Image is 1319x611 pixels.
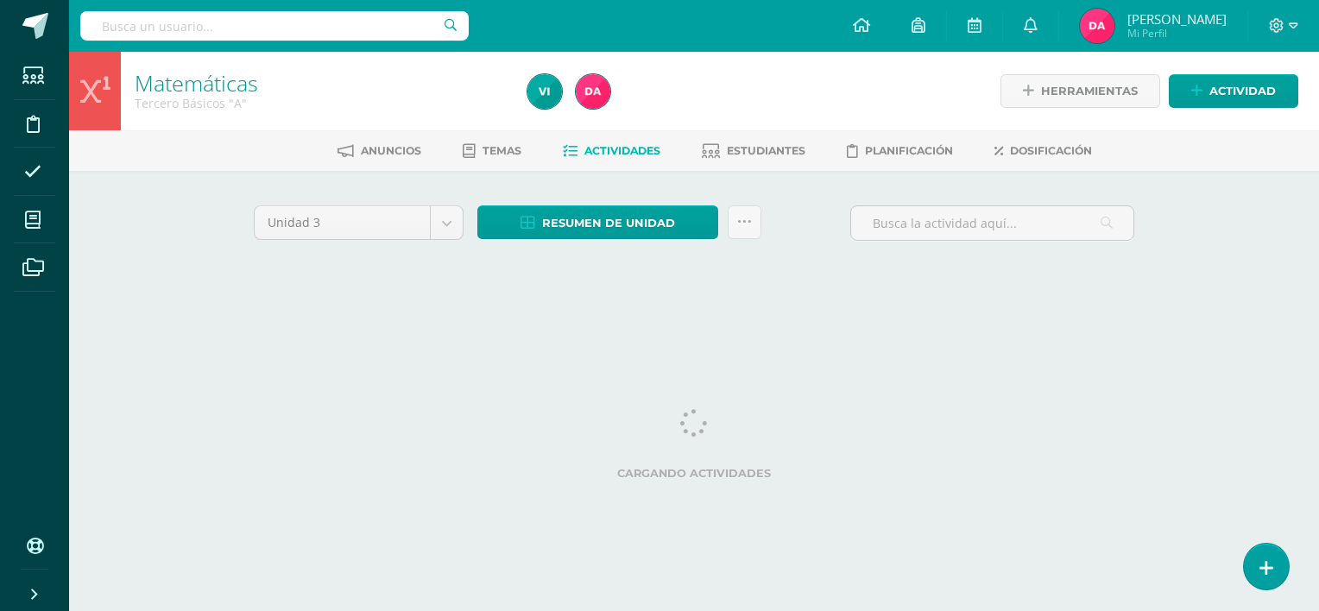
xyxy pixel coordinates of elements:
[483,144,521,157] span: Temas
[542,207,675,239] span: Resumen de unidad
[1041,75,1138,107] span: Herramientas
[865,144,953,157] span: Planificación
[135,95,507,111] div: Tercero Básicos 'A'
[1127,26,1227,41] span: Mi Perfil
[563,137,660,165] a: Actividades
[477,205,718,239] a: Resumen de unidad
[463,137,521,165] a: Temas
[80,11,469,41] input: Busca un usuario...
[576,74,610,109] img: 0d1c13a784e50cea1b92786e6af8f399.png
[255,206,463,239] a: Unidad 3
[847,137,953,165] a: Planificación
[702,137,805,165] a: Estudiantes
[994,137,1092,165] a: Dosificación
[1010,144,1092,157] span: Dosificación
[338,137,421,165] a: Anuncios
[1169,74,1298,108] a: Actividad
[1209,75,1276,107] span: Actividad
[254,467,1134,480] label: Cargando actividades
[584,144,660,157] span: Actividades
[527,74,562,109] img: c0ce1b3350cacf3227db14f927d4c0cc.png
[851,206,1133,240] input: Busca la actividad aquí...
[1127,10,1227,28] span: [PERSON_NAME]
[135,68,258,98] a: Matemáticas
[268,206,417,239] span: Unidad 3
[361,144,421,157] span: Anuncios
[1080,9,1114,43] img: 0d1c13a784e50cea1b92786e6af8f399.png
[1000,74,1160,108] a: Herramientas
[727,144,805,157] span: Estudiantes
[135,71,507,95] h1: Matemáticas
